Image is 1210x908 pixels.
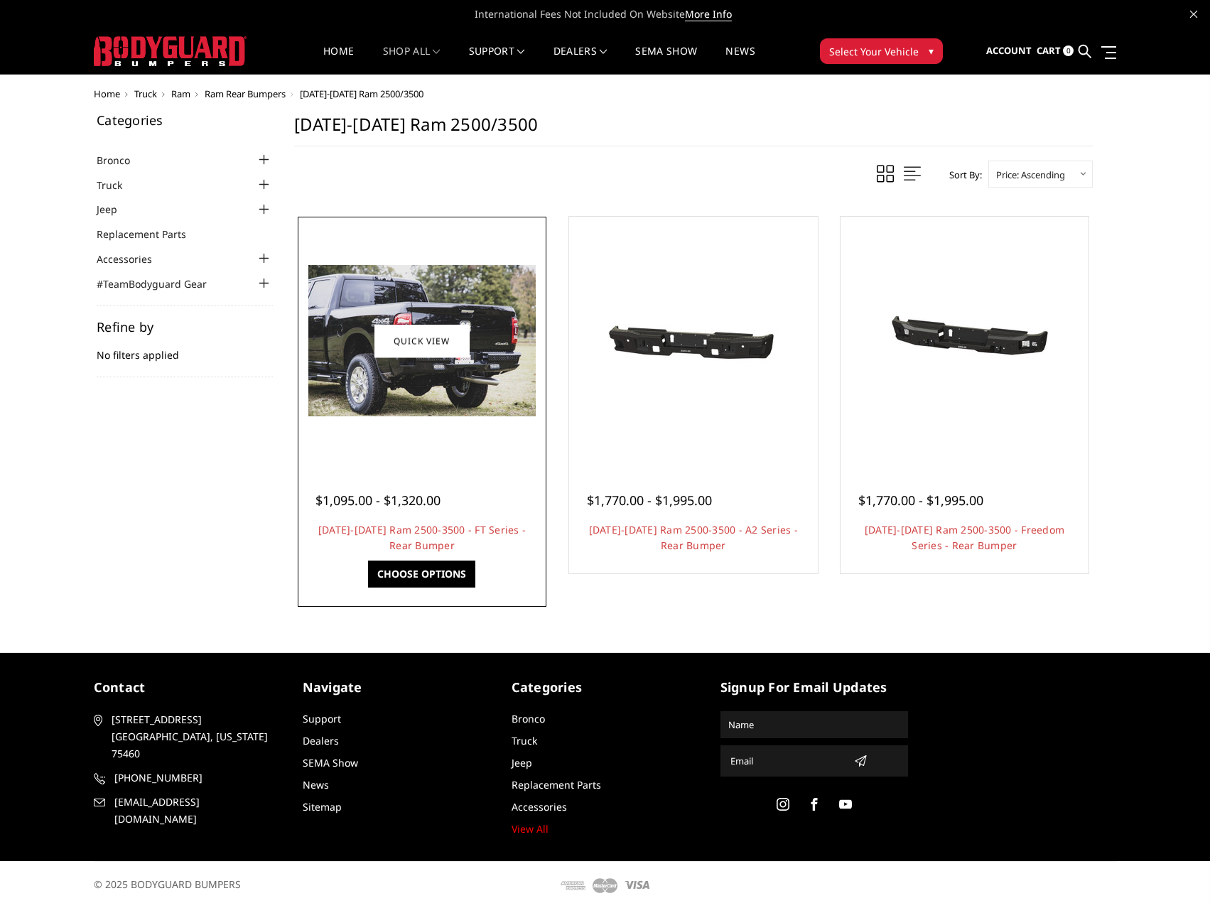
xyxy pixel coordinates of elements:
[97,276,225,291] a: #TeamBodyguard Gear
[725,46,755,74] a: News
[512,734,537,747] a: Truck
[303,778,329,791] a: News
[725,750,848,772] input: Email
[589,523,798,552] a: [DATE]-[DATE] Ram 2500-3500 - A2 Series - Rear Bumper
[587,492,712,509] span: $1,770.00 - $1,995.00
[635,46,697,74] a: SEMA Show
[553,46,607,74] a: Dealers
[1037,44,1061,57] span: Cart
[374,324,470,357] a: Quick view
[723,713,906,736] input: Name
[383,46,441,74] a: shop all
[97,178,140,193] a: Truck
[97,227,204,242] a: Replacement Parts
[303,756,358,769] a: SEMA Show
[1037,32,1074,70] a: Cart 0
[720,678,908,697] h5: signup for email updates
[368,561,475,588] a: Choose Options
[820,38,943,64] button: Select Your Vehicle
[97,202,135,217] a: Jeep
[986,44,1032,57] span: Account
[134,87,157,100] a: Truck
[1063,45,1074,56] span: 0
[94,877,241,891] span: © 2025 BODYGUARD BUMPERS
[303,734,339,747] a: Dealers
[512,756,532,769] a: Jeep
[94,794,281,828] a: [EMAIL_ADDRESS][DOMAIN_NAME]
[300,87,423,100] span: [DATE]-[DATE] Ram 2500/3500
[94,678,281,697] h5: contact
[685,7,732,21] a: More Info
[829,44,919,59] span: Select Your Vehicle
[580,290,807,392] img: 2019-2025 Ram 2500-3500 - A2 Series - Rear Bumper
[323,46,354,74] a: Home
[844,220,1086,462] a: 2019-2025 Ram 2500-3500 - Freedom Series - Rear Bumper 2019-2025 Ram 2500-3500 - Freedom Series -...
[941,164,982,185] label: Sort By:
[97,114,273,126] h5: Categories
[512,778,601,791] a: Replacement Parts
[986,32,1032,70] a: Account
[315,492,441,509] span: $1,095.00 - $1,320.00
[512,800,567,814] a: Accessories
[303,800,342,814] a: Sitemap
[94,87,120,100] a: Home
[929,43,934,58] span: ▾
[97,153,148,168] a: Bronco
[573,220,814,462] a: 2019-2025 Ram 2500-3500 - A2 Series - Rear Bumper 2019-2025 Ram 2500-3500 - A2 Series - Rear Bumper
[97,320,273,333] h5: Refine by
[94,36,247,66] img: BODYGUARD BUMPERS
[114,769,279,787] span: [PHONE_NUMBER]
[865,523,1064,552] a: [DATE]-[DATE] Ram 2500-3500 - Freedom Series - Rear Bumper
[858,492,983,509] span: $1,770.00 - $1,995.00
[512,678,699,697] h5: Categories
[97,252,170,266] a: Accessories
[318,523,526,552] a: [DATE]-[DATE] Ram 2500-3500 - FT Series - Rear Bumper
[469,46,525,74] a: Support
[308,265,536,416] img: 2019-2025 Ram 2500-3500 - FT Series - Rear Bumper
[205,87,286,100] a: Ram Rear Bumpers
[171,87,190,100] a: Ram
[512,822,549,836] a: View All
[303,678,490,697] h5: Navigate
[294,114,1093,146] h1: [DATE]-[DATE] Ram 2500/3500
[114,794,279,828] span: [EMAIL_ADDRESS][DOMAIN_NAME]
[301,220,543,462] a: 2019-2025 Ram 2500-3500 - FT Series - Rear Bumper 2019-2025 Ram 2500-3500 - FT Series - Rear Bumper
[97,320,273,377] div: No filters applied
[303,712,341,725] a: Support
[112,711,276,762] span: [STREET_ADDRESS] [GEOGRAPHIC_DATA], [US_STATE] 75460
[512,712,545,725] a: Bronco
[94,769,281,787] a: [PHONE_NUMBER]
